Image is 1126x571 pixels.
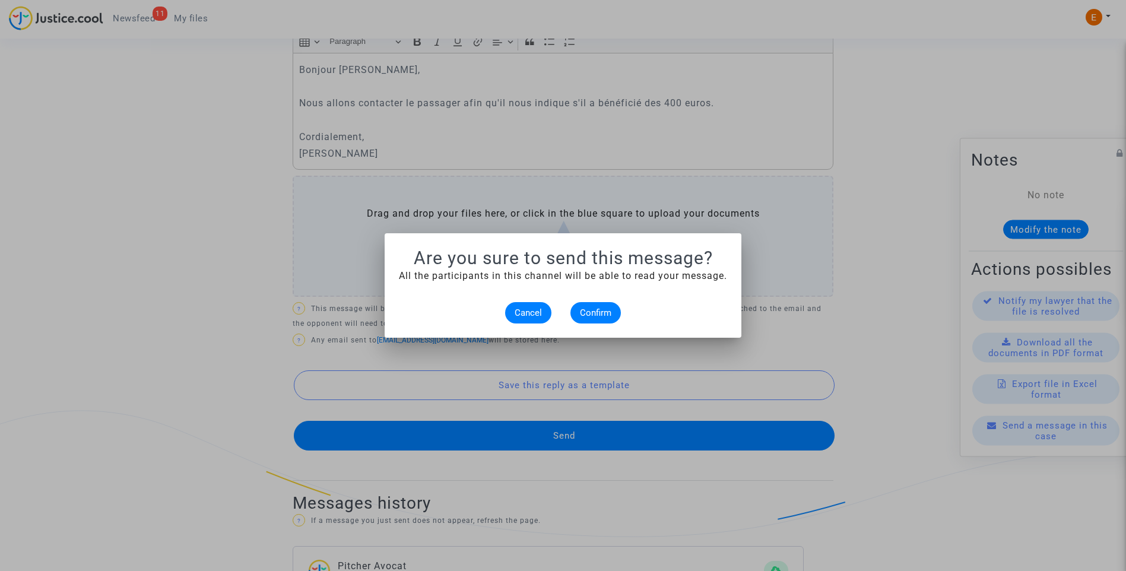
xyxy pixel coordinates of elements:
h1: Are you sure to send this message? [399,248,727,269]
button: Cancel [505,302,551,323]
button: Confirm [570,302,621,323]
span: Confirm [580,307,611,318]
span: All the participants in this channel will be able to read your message. [399,270,727,281]
span: Cancel [515,307,542,318]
